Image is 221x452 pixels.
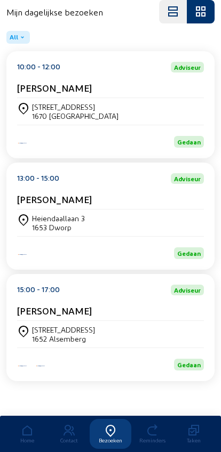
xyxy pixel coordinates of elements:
div: Heiendaallaan 3 [32,214,85,223]
cam-card-title: [PERSON_NAME] [17,193,92,205]
span: Adviseur [174,287,201,293]
cam-card-title: [PERSON_NAME] [17,305,92,316]
a: Home [6,419,48,449]
div: [STREET_ADDRESS] [32,325,95,334]
div: Reminders [131,437,173,443]
img: Energy Protect Ramen & Deuren [17,142,28,144]
a: Bezoeken [90,419,131,449]
div: 1670 [GEOGRAPHIC_DATA] [32,111,119,120]
span: Gedaan [177,138,201,146]
span: Adviseur [174,175,201,182]
cam-card-title: [PERSON_NAME] [17,82,92,93]
img: Energy Protect Ramen & Deuren [17,253,28,256]
a: Contact [48,419,90,449]
h4: Mijn dagelijkse bezoeken [6,7,103,17]
span: Gedaan [177,361,201,368]
a: Taken [173,419,215,449]
div: [STREET_ADDRESS] [32,102,119,111]
div: 1653 Dworp [32,223,85,232]
div: 10:00 - 12:00 [17,62,60,72]
div: 15:00 - 17:00 [17,285,60,295]
img: Iso Protect [35,365,46,367]
div: Taken [173,437,215,443]
span: Adviseur [174,64,201,70]
span: Gedaan [177,249,201,257]
div: Bezoeken [90,437,131,443]
a: Reminders [131,419,173,449]
img: Energy Protect Ramen & Deuren [17,365,28,367]
div: Contact [48,437,90,443]
div: Home [6,437,48,443]
span: All [10,33,18,42]
div: 13:00 - 15:00 [17,173,59,184]
div: 1652 Alsemberg [32,334,95,343]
